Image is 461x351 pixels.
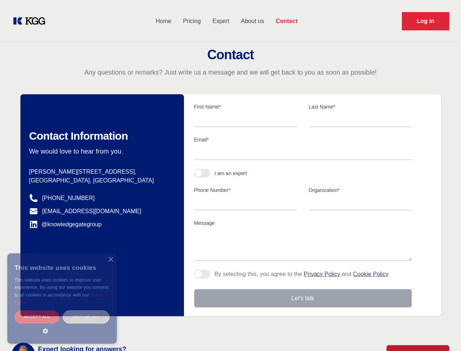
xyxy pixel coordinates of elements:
iframe: Chat Widget [424,316,461,351]
label: First Name* [194,103,297,110]
p: Any questions or remarks? Just write us a message and we will get back to you as soon as possible! [9,68,452,77]
div: This website uses cookies [15,259,110,276]
p: We would love to hear from you. [29,147,172,156]
label: Email* [194,136,412,143]
label: Organization* [309,186,412,194]
a: [PHONE_NUMBER] [42,194,95,203]
button: Let's talk [194,289,412,307]
label: Last Name* [309,103,412,110]
a: Privacy Policy [304,271,340,277]
a: Cookie Policy [353,271,388,277]
p: By selecting this, you agree to the and . [215,270,390,279]
a: [EMAIL_ADDRESS][DOMAIN_NAME] [42,207,141,216]
a: Request Demo [402,12,449,30]
div: Close [108,257,113,263]
span: This website uses cookies to improve user experience. By using our website you consent to all coo... [15,278,108,298]
label: Message [194,219,412,227]
a: KOL Knowledge Platform: Talk to Key External Experts (KEE) [12,15,51,27]
a: @knowledgegategroup [29,220,102,229]
a: Expert [207,12,235,31]
a: Home [150,12,177,31]
h2: Contact Information [29,129,172,143]
p: [GEOGRAPHIC_DATA], [GEOGRAPHIC_DATA] [29,176,172,185]
a: About us [235,12,270,31]
a: Contact [270,12,303,31]
label: Phone Number* [194,186,297,194]
div: I am an expert [215,170,247,177]
a: Pricing [177,12,207,31]
a: Cookie Policy [15,293,104,305]
h2: Contact [9,48,452,62]
p: [PERSON_NAME][STREET_ADDRESS], [29,167,172,176]
div: Decline all [63,310,110,323]
div: Accept all [15,310,59,323]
